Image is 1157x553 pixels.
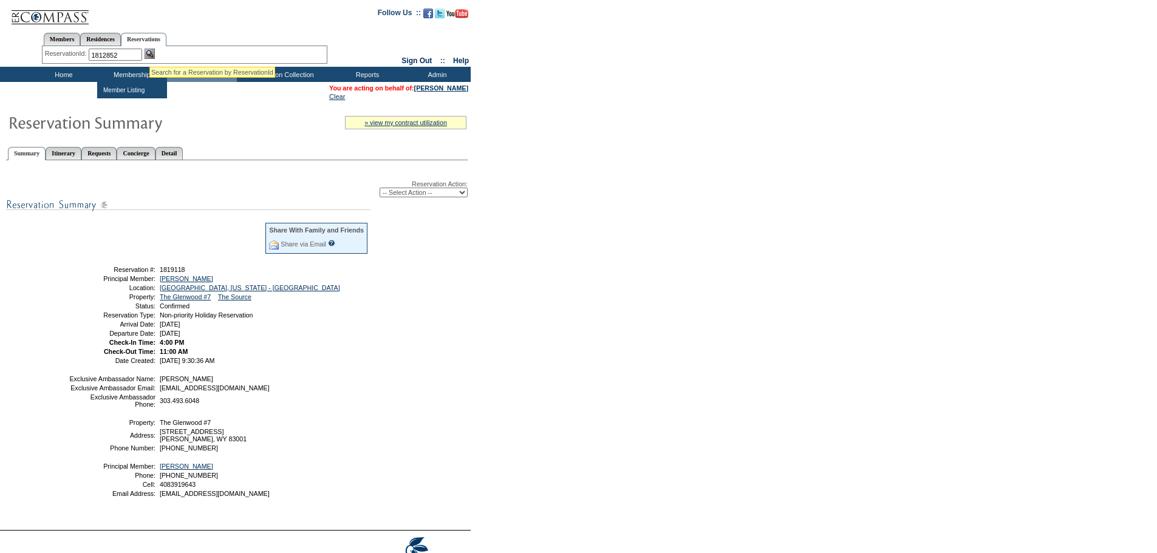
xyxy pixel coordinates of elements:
span: [DATE] 9:30:36 AM [160,357,214,364]
a: Detail [155,147,183,160]
span: 4083919643 [160,481,196,488]
span: [STREET_ADDRESS] [PERSON_NAME], WY 83001 [160,428,247,443]
span: :: [440,56,445,65]
a: Share via Email [281,240,326,248]
a: Requests [81,147,117,160]
a: Follow us on Twitter [435,12,445,19]
span: 1819118 [160,266,185,273]
td: Reports [331,67,401,82]
a: Subscribe to our YouTube Channel [446,12,468,19]
a: [PERSON_NAME] [160,275,213,282]
td: Admin [401,67,471,82]
a: [GEOGRAPHIC_DATA], [US_STATE] - [GEOGRAPHIC_DATA] [160,284,340,291]
span: [PHONE_NUMBER] [160,472,218,479]
a: The Source [218,293,251,300]
a: Residences [80,33,121,46]
img: subTtlResSummary.gif [6,197,370,212]
a: Members [44,33,81,46]
td: Exclusive Ambassador Phone: [69,393,155,408]
a: Reservations [121,33,166,46]
span: [EMAIL_ADDRESS][DOMAIN_NAME] [160,490,270,497]
span: [EMAIL_ADDRESS][DOMAIN_NAME] [160,384,270,392]
td: Address: [69,428,155,443]
a: Clear [329,93,345,100]
span: [PERSON_NAME] [160,375,213,382]
td: Member Listing [100,84,146,96]
input: What is this? [328,240,335,246]
a: Become our fan on Facebook [423,12,433,19]
a: [PERSON_NAME] [160,463,213,470]
td: Vacation Collection [237,67,331,82]
span: [DATE] [160,321,180,328]
td: Reservation Type: [69,311,155,319]
td: Cell: [69,481,155,488]
a: Summary [8,147,46,160]
td: Email Address: [69,490,155,497]
td: Reservation #: [69,266,155,273]
a: » view my contract utilization [364,119,447,126]
td: Date Created: [69,357,155,364]
span: 303.493.6048 [160,397,199,404]
td: Principal Member: [69,463,155,470]
td: Home [27,67,97,82]
span: Non-priority Holiday Reservation [160,311,253,319]
td: Status: [69,302,155,310]
a: The Glenwood #7 [160,293,211,300]
strong: Check-In Time: [109,339,155,346]
strong: Check-Out Time: [104,348,155,355]
span: You are acting on behalf of: [329,84,468,92]
td: Phone: [69,472,155,479]
img: Reservation Search [145,49,155,59]
span: Confirmed [160,302,189,310]
div: Reservation Action: [6,180,468,197]
span: 11:00 AM [160,348,188,355]
a: Itinerary [46,147,81,160]
td: Exclusive Ambassador Email: [69,384,155,392]
td: Property: [69,419,155,426]
div: ReservationId: [45,49,89,59]
img: Become our fan on Facebook [423,8,433,18]
td: Phone Number: [69,444,155,452]
td: Principal Member: [69,275,155,282]
img: Follow us on Twitter [435,8,445,18]
img: Reservaton Summary [8,110,251,134]
td: Arrival Date: [69,321,155,328]
a: [PERSON_NAME] [414,84,468,92]
td: Exclusive Ambassador Name: [69,375,155,382]
span: 4:00 PM [160,339,184,346]
td: Memberships [97,67,167,82]
div: Search for a Reservation by ReservationId [151,69,273,76]
td: Location: [69,284,155,291]
td: Follow Us :: [378,7,421,22]
img: Subscribe to our YouTube Channel [446,9,468,18]
a: Concierge [117,147,155,160]
span: [PHONE_NUMBER] [160,444,218,452]
div: Share With Family and Friends [269,226,364,234]
a: Help [453,56,469,65]
td: Departure Date: [69,330,155,337]
span: The Glenwood #7 [160,419,211,426]
span: [DATE] [160,330,180,337]
td: Property: [69,293,155,300]
a: Sign Out [401,56,432,65]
